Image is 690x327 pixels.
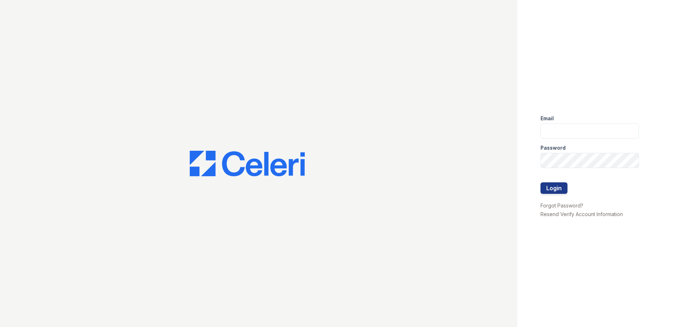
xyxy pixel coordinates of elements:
[540,202,583,209] a: Forgot Password?
[540,211,623,217] a: Resend Verify Account Information
[540,144,566,151] label: Password
[540,182,567,194] button: Login
[190,151,305,177] img: CE_Logo_Blue-a8612792a0a2168367f1c8372b55b34899dd931a85d93a1a3d3e32e68fde9ad4.png
[540,115,554,122] label: Email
